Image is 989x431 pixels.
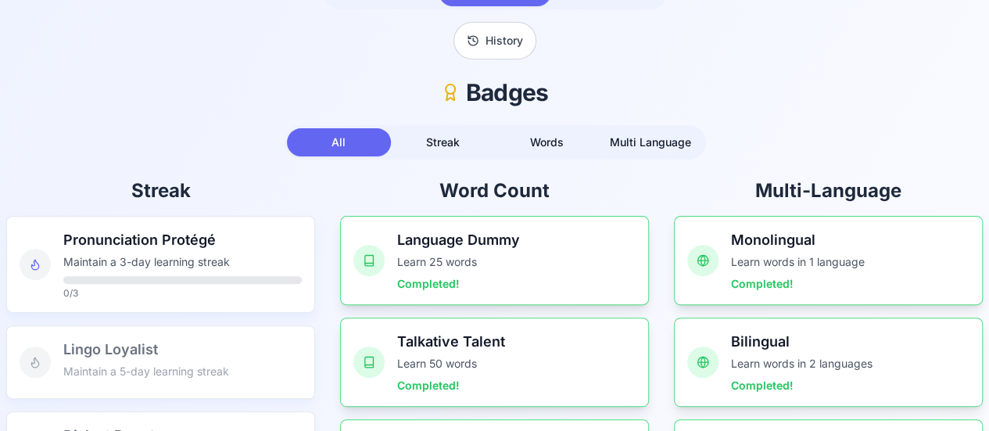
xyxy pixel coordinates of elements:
p: Completed! [731,378,969,393]
h3: Monolingual [731,229,969,251]
p: Learn 50 words [397,356,636,372]
button: History [453,22,536,59]
h2: Multi-Language [674,178,983,203]
p: Completed! [397,378,636,393]
span: Multi Language [610,135,691,149]
p: Completed! [731,276,969,292]
h3: Bilingual [731,331,969,353]
h3: Pronunciation Protégé [63,229,302,251]
p: 0 / 3 [63,287,302,300]
p: Learn 25 words [397,254,636,270]
span: All [331,135,346,149]
span: Streak [426,135,460,149]
h3: Lingo Loyalist [63,339,302,361]
span: Words [530,135,564,149]
p: Completed! [397,276,636,292]
p: Maintain a 3-day learning streak [63,254,302,270]
h3: Language Dummy [397,229,636,251]
h3: Talkative Talent [397,331,636,353]
h2: Word Count [340,178,649,203]
p: Maintain a 5-day learning streak [63,364,302,379]
h1: Badges [441,78,549,106]
p: Learn words in 2 languages [731,356,969,372]
p: Learn words in 1 language [731,254,969,270]
h2: Streak [6,178,315,203]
